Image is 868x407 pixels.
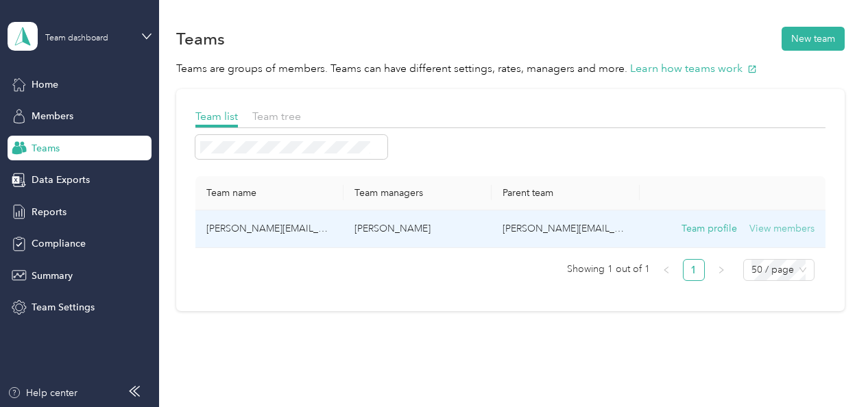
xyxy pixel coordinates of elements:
[176,60,845,77] p: Teams are groups of members. Teams can have different settings, rates, managers and more.
[32,236,86,251] span: Compliance
[567,259,650,280] span: Showing 1 out of 1
[8,386,77,400] button: Help center
[343,176,492,210] th: Team managers
[492,210,640,248] td: scott.ryan@optioncare.com
[655,259,677,281] button: left
[32,141,60,156] span: Teams
[630,60,757,77] button: Learn how teams work
[751,260,806,280] span: 50 / page
[710,259,732,281] li: Next Page
[791,330,868,407] iframe: Everlance-gr Chat Button Frame
[32,77,58,92] span: Home
[710,259,732,281] button: right
[782,27,845,51] button: New team
[252,110,301,123] span: Team tree
[354,221,481,236] p: [PERSON_NAME]
[492,176,640,210] th: Parent team
[743,259,815,281] div: Page Size
[195,176,343,210] th: Team name
[32,269,73,283] span: Summary
[176,32,225,46] h1: Teams
[749,221,815,236] button: View members
[683,259,705,281] li: 1
[684,260,704,280] a: 1
[682,221,737,236] button: Team profile
[45,34,108,42] div: Team dashboard
[32,205,67,219] span: Reports
[195,110,238,123] span: Team list
[717,266,725,274] span: right
[662,266,671,274] span: left
[195,210,343,248] td: rene.pederson@optioncare.com
[655,259,677,281] li: Previous Page
[32,300,95,314] span: Team Settings
[32,173,90,187] span: Data Exports
[32,109,73,123] span: Members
